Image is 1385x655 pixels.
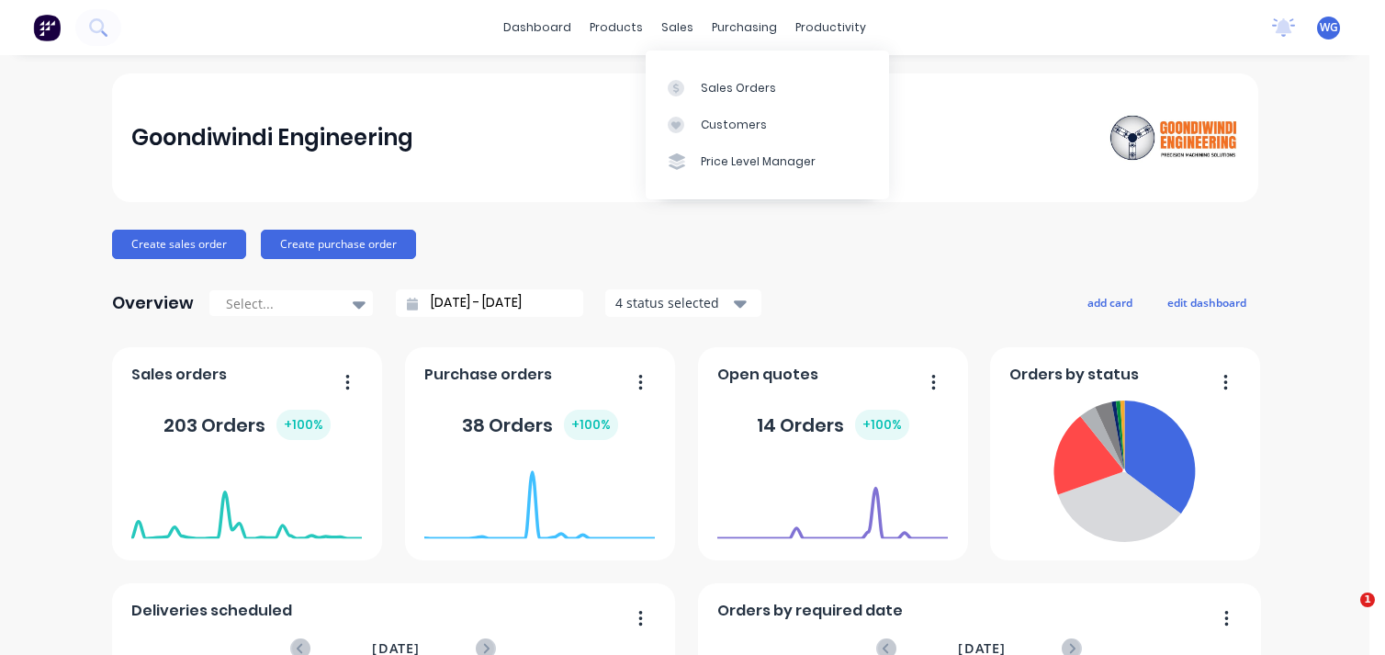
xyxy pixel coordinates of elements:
div: 38 Orders [462,410,618,440]
img: Factory [33,14,61,41]
span: Sales orders [131,364,227,386]
div: + 100 % [276,410,331,440]
span: Orders by status [1009,364,1139,386]
div: Customers [701,117,767,133]
button: Create purchase order [261,230,416,259]
div: sales [652,14,703,41]
span: WG [1320,19,1338,36]
div: Sales Orders [701,80,776,96]
a: Price Level Manager [646,143,889,180]
div: purchasing [703,14,786,41]
div: productivity [786,14,875,41]
div: 4 status selected [615,293,731,312]
a: Sales Orders [646,69,889,106]
button: edit dashboard [1155,290,1258,314]
div: products [580,14,652,41]
span: Purchase orders [424,364,552,386]
div: Price Level Manager [701,153,816,170]
button: 4 status selected [605,289,761,317]
div: + 100 % [564,410,618,440]
img: Goondiwindi Engineering [1109,105,1238,171]
a: Customers [646,107,889,143]
span: Deliveries scheduled [131,600,292,622]
div: 14 Orders [757,410,909,440]
button: add card [1075,290,1144,314]
span: 1 [1360,593,1375,607]
div: Goondiwindi Engineering [131,119,413,156]
div: 203 Orders [163,410,331,440]
span: Open quotes [717,364,818,386]
button: Create sales order [112,230,246,259]
iframe: Intercom live chat [1323,593,1367,637]
div: Overview [112,285,194,322]
a: dashboard [494,14,580,41]
div: + 100 % [855,410,909,440]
